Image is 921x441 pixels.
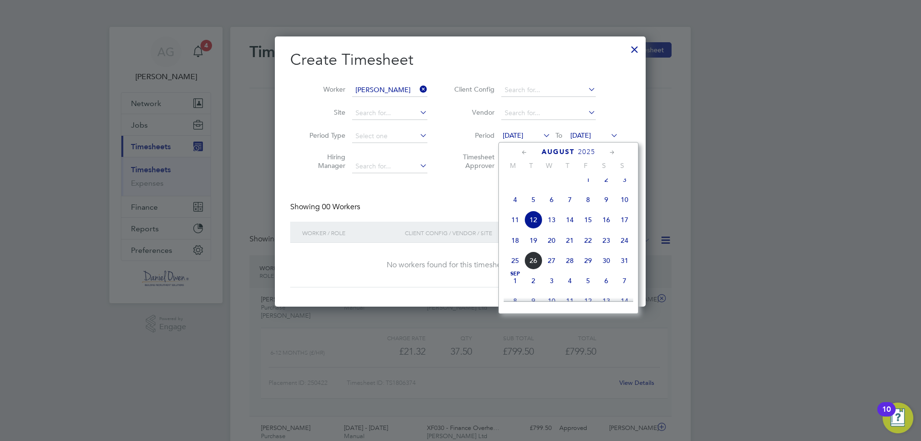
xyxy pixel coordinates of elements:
[613,161,631,170] span: S
[524,231,543,250] span: 19
[290,50,630,70] h2: Create Timesheet
[302,153,345,170] label: Hiring Manager
[561,191,579,209] span: 7
[524,272,543,290] span: 2
[558,161,577,170] span: T
[597,251,615,270] span: 30
[615,251,634,270] span: 31
[542,148,575,156] span: August
[302,108,345,117] label: Site
[570,131,591,140] span: [DATE]
[290,202,362,212] div: Showing
[543,251,561,270] span: 27
[503,131,523,140] span: [DATE]
[595,161,613,170] span: S
[300,260,621,270] div: No workers found for this timesheet period.
[597,272,615,290] span: 6
[615,211,634,229] span: 17
[579,211,597,229] span: 15
[451,131,495,140] label: Period
[540,161,558,170] span: W
[506,251,524,270] span: 25
[615,231,634,250] span: 24
[615,292,634,310] span: 14
[451,108,495,117] label: Vendor
[352,160,427,173] input: Search for...
[506,272,524,290] span: 1
[543,231,561,250] span: 20
[561,272,579,290] span: 4
[579,251,597,270] span: 29
[597,231,615,250] span: 23
[524,292,543,310] span: 9
[597,211,615,229] span: 16
[506,292,524,310] span: 8
[524,191,543,209] span: 5
[561,231,579,250] span: 21
[506,272,524,276] span: Sep
[504,161,522,170] span: M
[543,272,561,290] span: 3
[579,272,597,290] span: 5
[597,191,615,209] span: 9
[501,83,596,97] input: Search for...
[506,211,524,229] span: 11
[579,231,597,250] span: 22
[597,170,615,189] span: 2
[506,231,524,250] span: 18
[352,83,427,97] input: Search for...
[577,161,595,170] span: F
[561,292,579,310] span: 11
[543,191,561,209] span: 6
[506,191,524,209] span: 4
[579,191,597,209] span: 8
[302,85,345,94] label: Worker
[578,148,595,156] span: 2025
[451,153,495,170] label: Timesheet Approver
[543,211,561,229] span: 13
[300,222,402,244] div: Worker / Role
[402,222,556,244] div: Client Config / Vendor / Site
[524,251,543,270] span: 26
[322,202,360,212] span: 00 Workers
[553,129,565,142] span: To
[524,211,543,229] span: 12
[352,107,427,120] input: Search for...
[579,170,597,189] span: 1
[501,107,596,120] input: Search for...
[597,292,615,310] span: 13
[522,161,540,170] span: T
[615,170,634,189] span: 3
[543,292,561,310] span: 10
[882,409,891,422] div: 10
[451,85,495,94] label: Client Config
[579,292,597,310] span: 12
[561,251,579,270] span: 28
[615,191,634,209] span: 10
[615,272,634,290] span: 7
[352,130,427,143] input: Select one
[561,211,579,229] span: 14
[883,403,913,433] button: Open Resource Center, 10 new notifications
[302,131,345,140] label: Period Type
